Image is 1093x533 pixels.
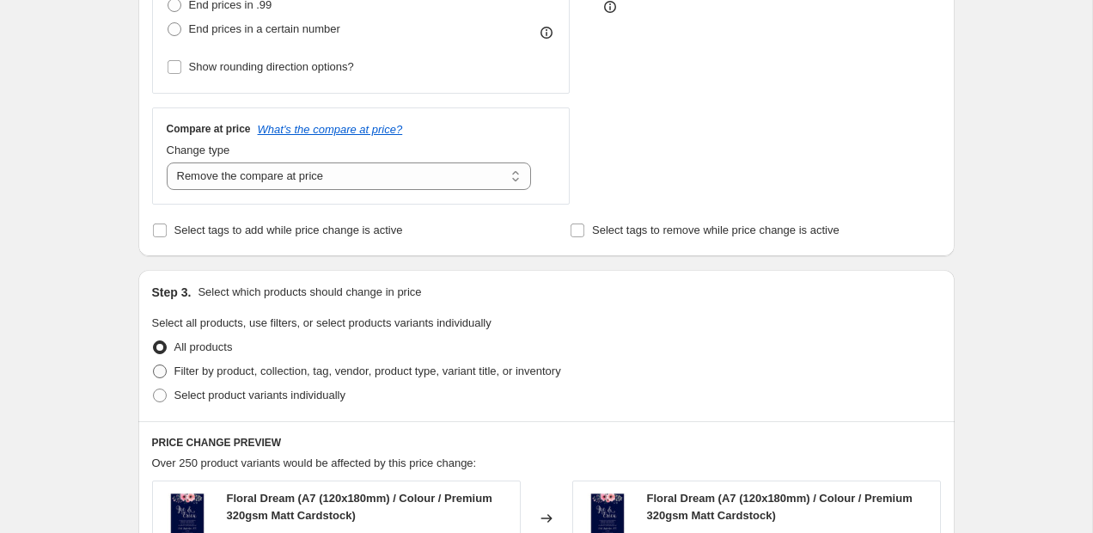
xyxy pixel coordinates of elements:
p: Select which products should change in price [198,284,421,301]
span: End prices in a certain number [189,22,340,35]
span: Select product variants individually [174,389,345,401]
span: Floral Dream (A7 (120x180mm) / Colour / Premium 320gsm Matt Cardstock) [227,492,492,522]
h2: Step 3. [152,284,192,301]
h6: PRICE CHANGE PREVIEW [152,436,941,450]
h3: Compare at price [167,122,251,136]
span: Change type [167,144,230,156]
span: Over 250 product variants would be affected by this price change: [152,456,477,469]
span: Select tags to add while price change is active [174,224,403,236]
span: All products [174,340,233,353]
button: What's the compare at price? [258,123,403,136]
span: Filter by product, collection, tag, vendor, product type, variant title, or inventory [174,365,561,377]
span: Show rounding direction options? [189,60,354,73]
span: Select tags to remove while price change is active [592,224,840,236]
span: Select all products, use filters, or select products variants individually [152,316,492,329]
span: Floral Dream (A7 (120x180mm) / Colour / Premium 320gsm Matt Cardstock) [647,492,913,522]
